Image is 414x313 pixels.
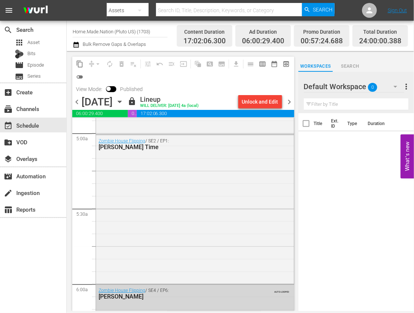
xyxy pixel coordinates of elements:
[99,293,254,300] div: [PERSON_NAME]
[301,37,343,46] span: 00:57:24.688
[15,38,24,47] span: Asset
[27,50,36,57] span: Bits
[401,135,414,179] button: Open Feedback Widget
[18,2,53,19] img: ans4CAIJ8jUAAAAAAAAAAAAAAAAAAAAAAAAgQb4GAAAAAAAAAAAAAAAAAAAAAAAAJMjXAAAAAAAAAAAAAAAAAAAAAAAAgAT5G...
[402,78,411,95] button: more_vert
[127,97,136,106] span: lock
[15,50,24,58] div: Bits
[285,97,294,107] span: chevron_right
[238,95,282,108] button: Unlock and Edit
[282,60,290,68] span: preview_outlined
[304,76,404,97] div: Default Workspace
[204,58,216,70] span: Create Search Block
[388,7,407,13] a: Sign Out
[242,57,256,71] span: Day Calendar View
[256,58,268,70] span: Week Calendar View
[15,72,24,81] span: Series
[259,60,266,68] span: calendar_view_week_outlined
[271,60,278,68] span: date_range_outlined
[298,63,333,70] span: Workspaces
[27,61,44,69] span: Episode
[302,3,335,16] button: Search
[275,287,289,293] span: AUTO-LOOPED
[166,58,178,70] span: Fill episodes with ad slates
[183,27,226,37] div: Content Duration
[364,113,408,134] th: Duration
[74,58,86,70] span: Copy Lineup
[72,86,106,92] span: View Mode:
[189,57,204,71] span: Refresh All Search Blocks
[99,138,145,144] a: Zombie House Flipping
[343,113,364,134] th: Type
[72,110,128,117] span: 06:00:29.400
[216,58,228,70] span: Create Series Block
[116,86,146,92] span: Published
[4,138,13,147] span: VOD
[301,27,343,37] div: Promo Duration
[4,172,13,181] span: movie_filter
[359,27,401,37] div: Total Duration
[106,86,111,91] span: Toggle to switch from Published to Draft view.
[228,57,242,71] span: Download as CSV
[313,3,332,16] span: Search
[99,288,254,300] div: / SE4 / EP6:
[314,113,327,134] th: Title
[82,41,146,47] span: Bulk Remove Gaps & Overlaps
[178,58,189,70] span: Update Metadata from Key Asset
[368,80,377,95] span: 0
[4,88,13,97] span: Create
[76,60,83,68] span: content_copy
[140,104,199,108] div: WILL DELIVER: [DATE] 4a (local)
[139,57,154,71] span: Customize Events
[242,95,278,108] div: Unlock and Edit
[99,138,254,151] div: / SE2 / EP1:
[127,58,139,70] span: Clear Lineup
[280,58,292,70] span: View Backup
[27,39,40,46] span: Asset
[268,58,280,70] span: Month Calendar View
[140,95,199,104] div: Lineup
[4,205,13,214] span: Reports
[15,61,24,70] span: Episode
[359,37,401,46] span: 24:00:00.388
[99,144,254,151] div: [PERSON_NAME] Time
[402,82,411,91] span: more_vert
[327,113,343,134] th: Ext. ID
[27,73,41,80] span: Series
[154,58,166,70] span: Revert to Primary Episode
[128,110,137,117] span: 00:57:24.688
[82,96,113,108] div: [DATE]
[183,37,226,46] span: 17:02:06.300
[4,6,13,15] span: menu
[4,189,13,198] span: Ingestion
[4,155,13,164] span: layers
[99,288,145,293] a: Zombie House Flipping
[4,121,13,130] span: Schedule
[242,37,284,46] span: 06:00:29.400
[333,63,368,70] span: Search
[72,97,82,107] span: chevron_left
[4,105,13,114] span: Channels
[74,71,86,83] span: 24 hours Lineup View is OFF
[4,26,13,34] span: Search
[104,58,116,70] span: Loop Content
[137,110,294,117] span: 17:02:06.300
[242,27,284,37] div: Ad Duration
[76,73,83,81] span: toggle_off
